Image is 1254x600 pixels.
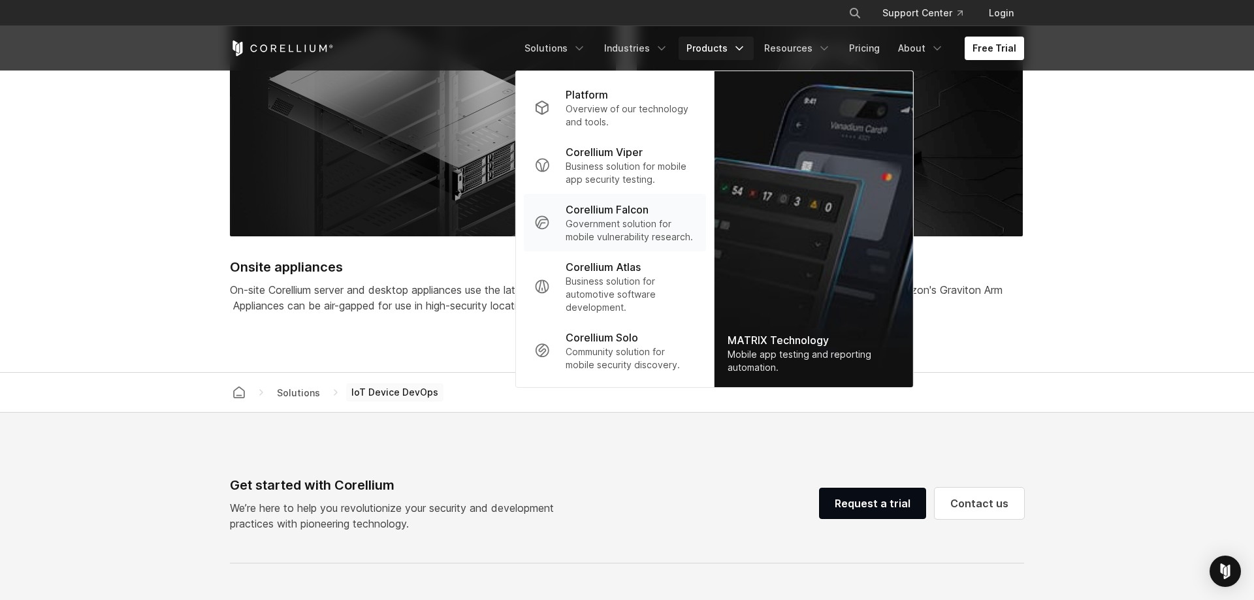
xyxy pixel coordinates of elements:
[978,1,1024,25] a: Login
[524,136,706,194] a: Corellium Viper Business solution for mobile app security testing.
[230,500,564,531] p: We’re here to help you revolutionize your security and development practices with pioneering tech...
[230,282,616,313] div: On-site Corellium server and desktop appliances use the latest Arm processors. Appliances can be ...
[756,37,839,60] a: Resources
[524,322,706,379] a: Corellium Solo Community solution for mobile security discovery.
[272,386,325,400] div: Solutions
[517,37,1024,60] div: Navigation Menu
[566,87,608,103] p: Platform
[227,383,251,402] a: Corellium home
[566,103,696,129] p: Overview of our technology and tools.
[524,194,706,251] a: Corellium Falcon Government solution for mobile vulnerability research.
[566,330,638,345] p: Corellium Solo
[728,332,900,348] div: MATRIX Technology
[566,275,696,314] p: Business solution for automotive software development.
[833,1,1024,25] div: Navigation Menu
[715,71,913,387] a: MATRIX Technology Mobile app testing and reporting automation.
[230,475,564,495] div: Get started with Corellium
[965,37,1024,60] a: Free Trial
[230,40,334,56] a: Corellium Home
[596,37,676,60] a: Industries
[566,144,643,160] p: Corellium Viper
[843,1,867,25] button: Search
[346,383,443,402] span: IoT Device DevOps
[890,37,952,60] a: About
[679,37,754,60] a: Products
[1210,556,1241,587] div: Open Intercom Messenger
[715,71,913,387] img: Matrix_WebNav_1x
[819,488,926,519] a: Request a trial
[566,345,696,371] p: Community solution for mobile security discovery.
[524,79,706,136] a: Platform Overview of our technology and tools.
[272,385,325,401] span: Solutions
[728,348,900,374] div: Mobile app testing and reporting automation.
[566,217,696,244] p: Government solution for mobile vulnerability research.
[524,251,706,322] a: Corellium Atlas Business solution for automotive software development.
[230,257,616,277] h2: Onsite appliances
[841,37,888,60] a: Pricing
[566,160,696,186] p: Business solution for mobile app security testing.
[566,259,641,275] p: Corellium Atlas
[872,1,973,25] a: Support Center
[935,488,1024,519] a: Contact us
[517,37,594,60] a: Solutions
[566,202,649,217] p: Corellium Falcon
